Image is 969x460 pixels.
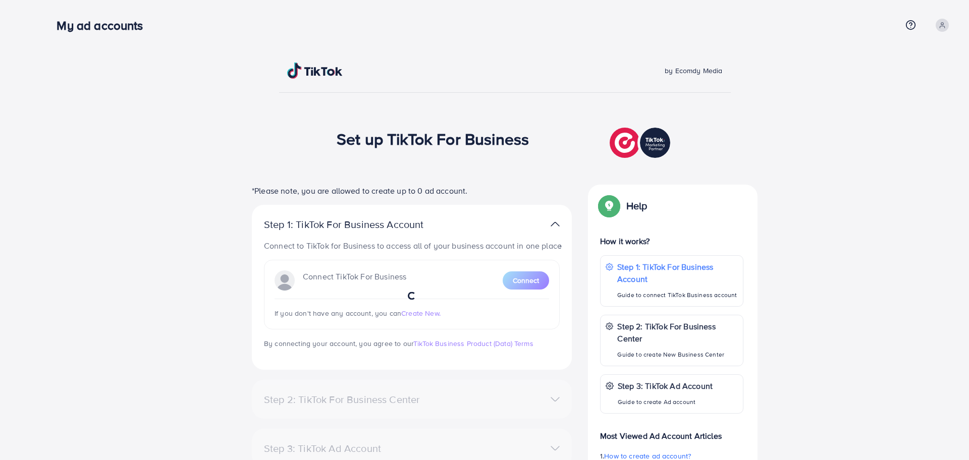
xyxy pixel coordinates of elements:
p: Step 1: TikTok For Business Account [264,218,456,231]
p: Guide to create Ad account [618,396,713,408]
p: Most Viewed Ad Account Articles [600,422,743,442]
img: TikTok partner [610,125,673,160]
h1: Set up TikTok For Business [337,129,529,148]
p: Step 3: TikTok Ad Account [618,380,713,392]
h3: My ad accounts [57,18,151,33]
p: *Please note, you are allowed to create up to 0 ad account. [252,185,572,197]
span: by Ecomdy Media [665,66,722,76]
p: Step 1: TikTok For Business Account [617,261,738,285]
img: TikTok partner [551,217,560,232]
p: Help [626,200,648,212]
p: Guide to connect TikTok Business account [617,289,738,301]
p: Guide to create New Business Center [617,349,738,361]
p: How it works? [600,235,743,247]
img: TikTok [287,63,343,79]
img: Popup guide [600,197,618,215]
p: Step 2: TikTok For Business Center [617,320,738,344]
